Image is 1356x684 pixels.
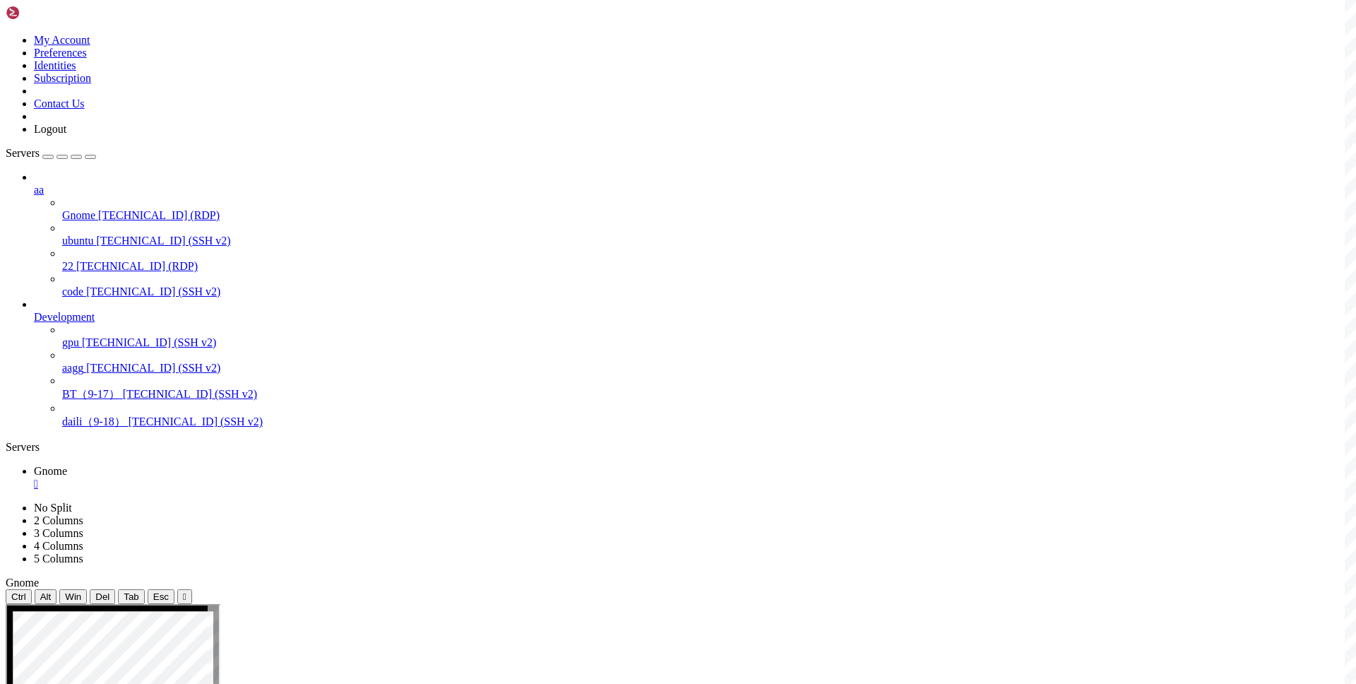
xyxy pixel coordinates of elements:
[59,589,87,604] button: Win
[34,34,90,46] a: My Account
[34,527,83,539] a: 3 Columns
[153,591,169,602] span: Esc
[34,553,83,565] a: 5 Columns
[6,577,39,589] span: Gnome
[62,260,73,272] span: 22
[62,388,120,400] span: BT（9-17）
[34,311,95,323] span: Development
[123,388,257,400] span: [TECHNICAL_ID] (SSH v2)
[62,362,83,374] span: aagg
[34,123,66,135] a: Logout
[62,387,1350,402] a: BT（9-17） [TECHNICAL_ID] (SSH v2)
[34,465,67,477] span: Gnome
[62,415,126,427] span: daili（9-18）
[65,591,81,602] span: Win
[34,184,44,196] span: aa
[40,591,52,602] span: Alt
[62,375,1350,402] li: BT（9-17） [TECHNICAL_ID] (SSH v2)
[62,209,1350,222] a: Gnome [TECHNICAL_ID] (RDP)
[62,247,1350,273] li: 22 [TECHNICAL_ID] (RDP)
[62,362,1350,375] a: aagg [TECHNICAL_ID] (SSH v2)
[6,147,96,159] a: Servers
[62,235,93,247] span: ubuntu
[34,47,87,59] a: Preferences
[86,285,220,297] span: [TECHNICAL_ID] (SSH v2)
[177,589,192,604] button: 
[34,184,1350,196] a: aa
[62,285,1350,298] a: code [TECHNICAL_ID] (SSH v2)
[34,72,91,84] a: Subscription
[6,441,1350,454] div: Servers
[62,415,1350,430] a: daili（9-18） [TECHNICAL_ID] (SSH v2)
[62,336,1350,349] a: gpu [TECHNICAL_ID] (SSH v2)
[34,502,72,514] a: No Split
[62,196,1350,222] li: Gnome [TECHNICAL_ID] (RDP)
[124,591,139,602] span: Tab
[35,589,57,604] button: Alt
[62,349,1350,375] li: aagg [TECHNICAL_ID] (SSH v2)
[76,260,198,272] span: [TECHNICAL_ID] (RDP)
[86,362,220,374] span: [TECHNICAL_ID] (SSH v2)
[62,336,79,348] span: gpu
[62,222,1350,247] li: ubuntu [TECHNICAL_ID] (SSH v2)
[34,540,83,552] a: 4 Columns
[129,415,263,427] span: [TECHNICAL_ID] (SSH v2)
[34,298,1350,430] li: Development
[34,311,1350,324] a: Development
[34,514,83,526] a: 2 Columns
[90,589,115,604] button: Del
[62,235,1350,247] a: ubuntu [TECHNICAL_ID] (SSH v2)
[34,59,76,71] a: Identities
[6,6,87,20] img: Shellngn
[34,171,1350,298] li: aa
[34,465,1350,490] a: Gnome
[148,589,174,604] button: Esc
[11,591,26,602] span: Ctrl
[183,591,186,602] div: 
[6,589,32,604] button: Ctrl
[98,209,220,221] span: [TECHNICAL_ID] (RDP)
[6,147,40,159] span: Servers
[96,235,230,247] span: [TECHNICAL_ID] (SSH v2)
[82,336,216,348] span: [TECHNICAL_ID] (SSH v2)
[62,324,1350,349] li: gpu [TECHNICAL_ID] (SSH v2)
[62,260,1350,273] a: 22 [TECHNICAL_ID] (RDP)
[118,589,145,604] button: Tab
[95,591,109,602] span: Del
[62,209,95,221] span: Gnome
[62,273,1350,298] li: code [TECHNICAL_ID] (SSH v2)
[34,98,85,110] a: Contact Us
[62,402,1350,430] li: daili（9-18） [TECHNICAL_ID] (SSH v2)
[34,478,1350,490] a: 
[62,285,83,297] span: code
